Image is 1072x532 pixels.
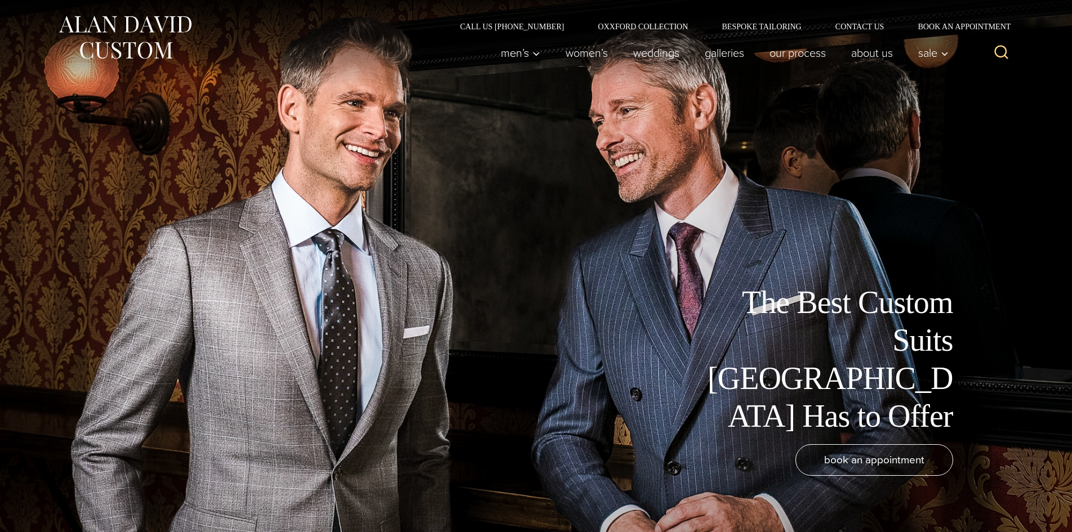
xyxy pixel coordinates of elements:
[488,42,954,64] nav: Primary Navigation
[581,23,705,30] a: Oxxford Collection
[692,42,757,64] a: Galleries
[443,23,581,30] a: Call Us [PHONE_NUMBER]
[901,23,1015,30] a: Book an Appointment
[553,42,620,64] a: Women’s
[988,39,1015,66] button: View Search Form
[757,42,838,64] a: Our Process
[443,23,1015,30] nav: Secondary Navigation
[918,47,949,59] span: Sale
[57,12,193,62] img: Alan David Custom
[795,444,953,476] a: book an appointment
[838,42,905,64] a: About Us
[824,451,924,468] span: book an appointment
[819,23,901,30] a: Contact Us
[501,47,540,59] span: Men’s
[705,23,818,30] a: Bespoke Tailoring
[700,284,953,435] h1: The Best Custom Suits [GEOGRAPHIC_DATA] Has to Offer
[620,42,692,64] a: weddings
